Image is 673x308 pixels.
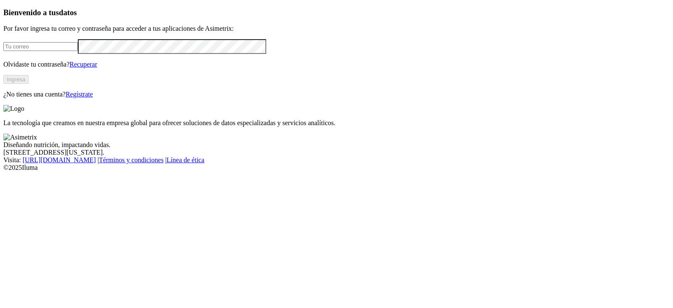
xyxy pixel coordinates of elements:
[167,156,204,163] a: Línea de ética
[3,164,670,171] div: © 2025 Iluma
[66,91,93,98] a: Regístrate
[59,8,77,17] span: datos
[3,75,29,84] button: Ingresa
[3,156,670,164] div: Visita : | |
[69,61,97,68] a: Recuperar
[3,8,670,17] h3: Bienvenido a tus
[3,141,670,149] div: Diseñando nutrición, impactando vidas.
[3,119,670,127] p: La tecnología que creamos en nuestra empresa global para ofrecer soluciones de datos especializad...
[3,134,37,141] img: Asimetrix
[3,61,670,68] p: Olvidaste tu contraseña?
[3,42,78,51] input: Tu correo
[23,156,96,163] a: [URL][DOMAIN_NAME]
[3,105,24,112] img: Logo
[3,149,670,156] div: [STREET_ADDRESS][US_STATE].
[3,91,670,98] p: ¿No tienes una cuenta?
[99,156,164,163] a: Términos y condiciones
[3,25,670,32] p: Por favor ingresa tu correo y contraseña para acceder a tus aplicaciones de Asimetrix:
